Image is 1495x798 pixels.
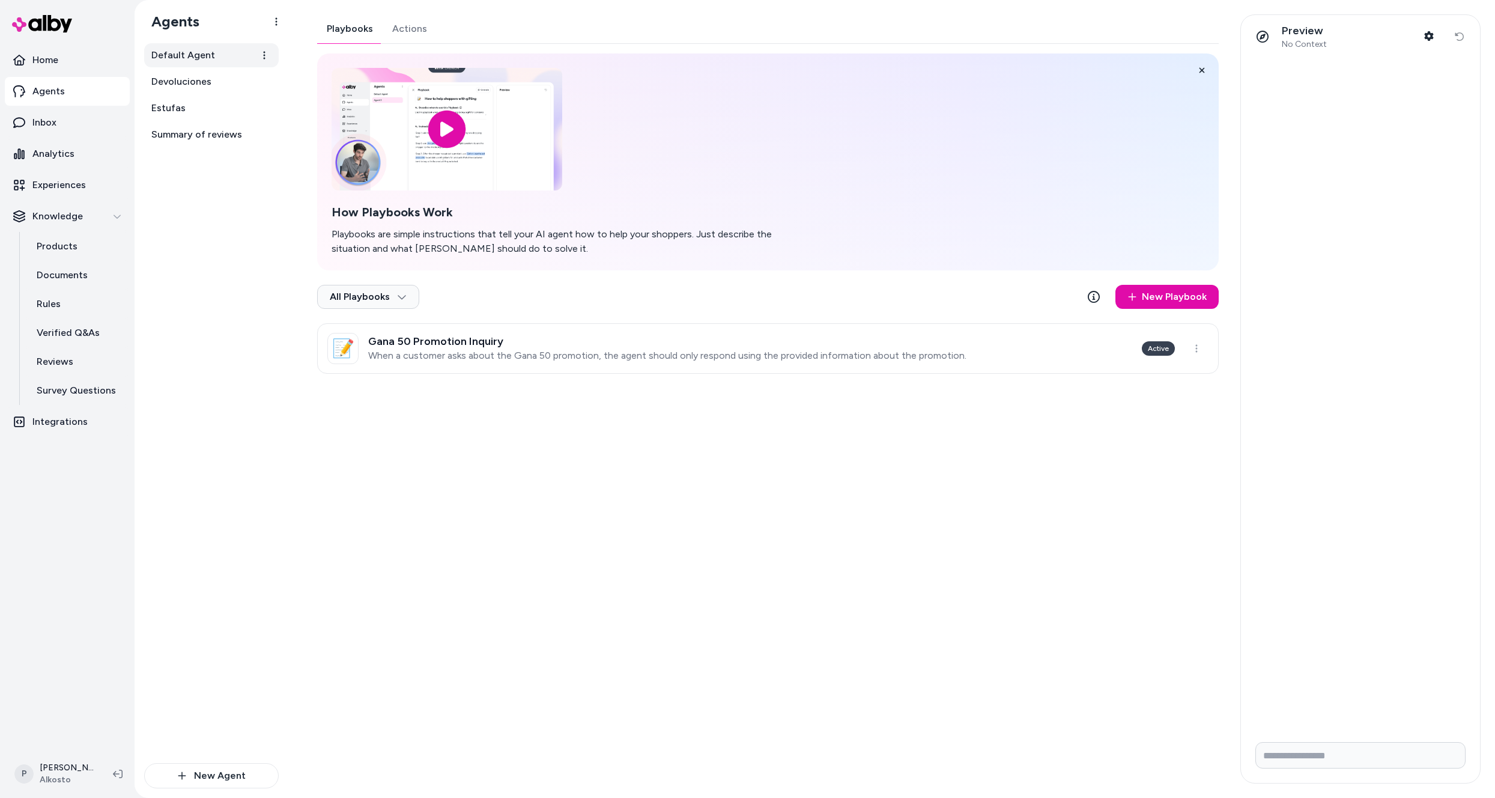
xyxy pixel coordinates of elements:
[5,407,130,436] a: Integrations
[327,333,359,364] div: 📝
[32,84,65,99] p: Agents
[14,764,34,784] span: P
[32,147,74,161] p: Analytics
[5,202,130,231] button: Knowledge
[144,43,279,67] a: Default Agent
[37,297,61,311] p: Rules
[25,261,130,290] a: Documents
[142,13,199,31] h1: Agents
[32,115,56,130] p: Inbox
[368,335,966,347] h3: Gana 50 Promotion Inquiry
[7,755,103,793] button: P[PERSON_NAME]Alkosto
[37,355,73,369] p: Reviews
[25,376,130,405] a: Survey Questions
[317,285,419,309] button: All Playbooks
[151,75,211,89] span: Devoluciones
[330,291,407,303] span: All Playbooks
[5,171,130,199] a: Experiences
[37,326,100,340] p: Verified Q&As
[1142,341,1175,356] div: Active
[317,323,1219,374] a: 📝Gana 50 Promotion InquiryWhen a customer asks about the Gana 50 promotion, the agent should only...
[144,96,279,120] a: Estufas
[5,139,130,168] a: Analytics
[317,14,383,43] button: Playbooks
[12,15,72,32] img: alby Logo
[151,127,242,142] span: Summary of reviews
[1282,24,1327,38] p: Preview
[144,70,279,94] a: Devoluciones
[144,123,279,147] a: Summary of reviews
[32,178,86,192] p: Experiences
[332,205,793,220] h2: How Playbooks Work
[5,77,130,106] a: Agents
[37,383,116,398] p: Survey Questions
[5,46,130,75] a: Home
[25,347,130,376] a: Reviews
[383,14,437,43] button: Actions
[151,101,186,115] span: Estufas
[37,268,88,282] p: Documents
[144,763,279,788] button: New Agent
[32,209,83,224] p: Knowledge
[40,762,94,774] p: [PERSON_NAME]
[1115,285,1219,309] a: New Playbook
[25,290,130,318] a: Rules
[32,415,88,429] p: Integrations
[25,318,130,347] a: Verified Q&As
[5,108,130,137] a: Inbox
[37,239,77,254] p: Products
[32,53,58,67] p: Home
[151,48,215,62] span: Default Agent
[25,232,130,261] a: Products
[368,350,966,362] p: When a customer asks about the Gana 50 promotion, the agent should only respond using the provide...
[1255,742,1466,769] input: Write your prompt here
[332,227,793,256] p: Playbooks are simple instructions that tell your AI agent how to help your shoppers. Just describ...
[40,774,94,786] span: Alkosto
[1282,39,1327,50] span: No Context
